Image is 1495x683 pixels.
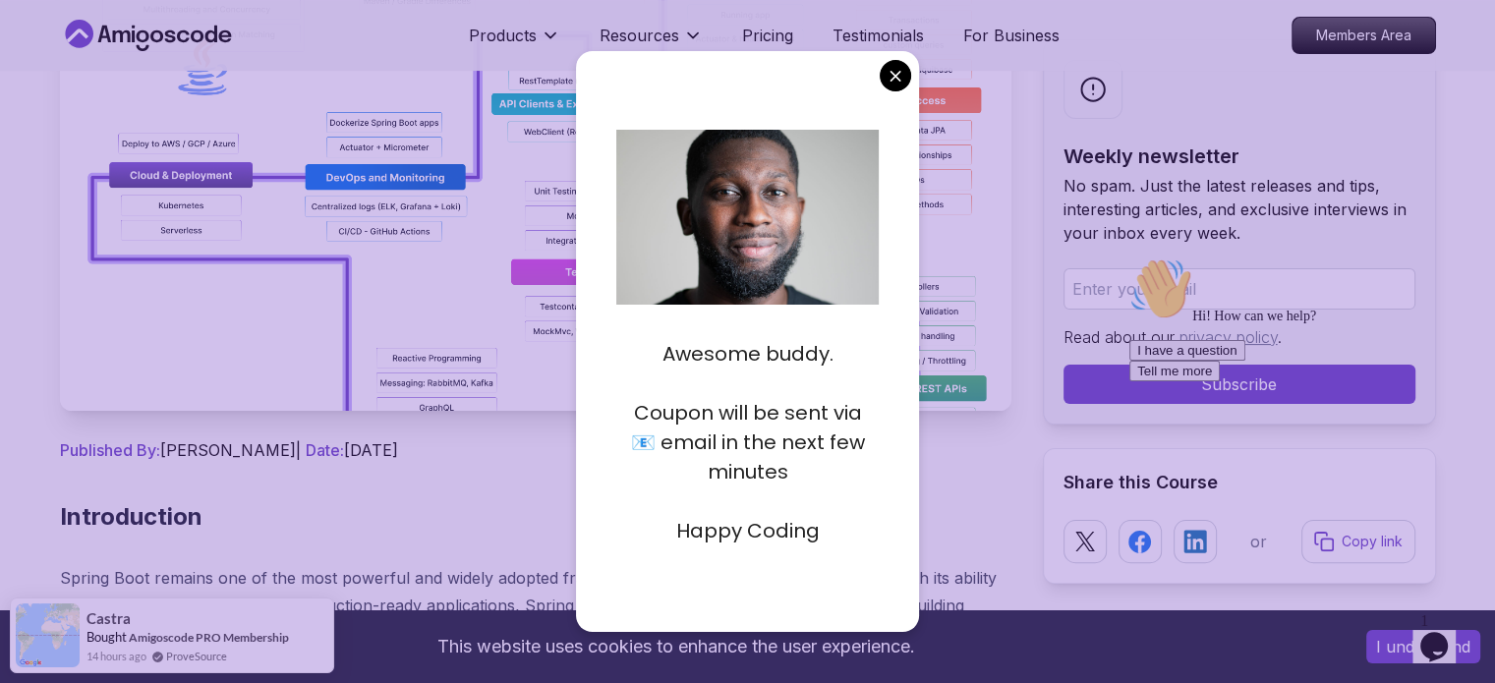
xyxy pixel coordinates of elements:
span: 14 hours ago [86,648,146,664]
a: Pricing [742,24,793,47]
p: [PERSON_NAME] | [DATE] [60,438,1011,462]
button: Resources [600,24,703,63]
a: ProveSource [166,648,227,664]
button: I have a question [8,90,124,111]
iframe: chat widget [1121,250,1475,595]
p: Products [469,24,537,47]
a: Amigoscode PRO Membership [129,630,289,645]
p: Spring Boot remains one of the most powerful and widely adopted frameworks for Java developers in... [60,564,1011,674]
img: provesource social proof notification image [16,603,80,667]
a: Testimonials [833,24,924,47]
p: Members Area [1293,18,1435,53]
a: For Business [963,24,1060,47]
div: This website uses cookies to enhance the user experience. [15,625,1337,668]
span: Bought [86,629,127,645]
p: No spam. Just the latest releases and tips, interesting articles, and exclusive interviews in you... [1064,174,1415,245]
span: Castra [86,610,131,627]
button: Tell me more [8,111,98,132]
h2: Share this Course [1064,469,1415,496]
span: Published By: [60,440,160,460]
span: Date: [306,440,344,460]
h2: Introduction [60,501,1011,533]
button: Products [469,24,560,63]
p: Read about our . [1064,325,1415,349]
a: Members Area [1292,17,1436,54]
iframe: chat widget [1412,604,1475,663]
h2: Weekly newsletter [1064,142,1415,170]
p: Resources [600,24,679,47]
button: Accept cookies [1366,630,1480,663]
button: Subscribe [1064,365,1415,404]
div: 👋Hi! How can we help?I have a questionTell me more [8,8,362,132]
span: Hi! How can we help? [8,59,195,74]
img: :wave: [8,8,71,71]
input: Enter your email [1064,268,1415,310]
